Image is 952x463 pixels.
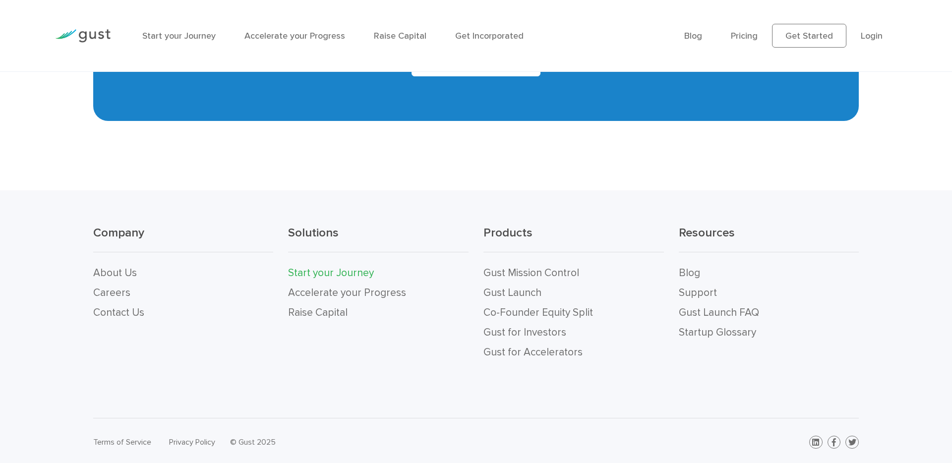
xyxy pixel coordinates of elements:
h3: Products [483,225,664,252]
a: Blog [684,31,702,41]
a: Gust Mission Control [483,267,579,279]
a: Startup Glossary [679,326,756,339]
a: Login [861,31,883,41]
a: Start your Journey [142,31,216,41]
a: Gust for Accelerators [483,346,583,358]
a: Co-Founder Equity Split [483,306,593,319]
img: Gust Logo [55,29,111,43]
h3: Company [93,225,274,252]
a: Accelerate your Progress [288,287,406,299]
a: Contact Us [93,306,144,319]
a: Start your Journey [288,267,374,279]
a: Get Incorporated [455,31,524,41]
a: Blog [679,267,700,279]
h3: Resources [679,225,859,252]
a: Accelerate your Progress [244,31,345,41]
a: Get Started [772,24,846,48]
a: Careers [93,287,130,299]
a: Privacy Policy [169,437,215,447]
h3: Solutions [288,225,469,252]
a: Terms of Service [93,437,151,447]
a: About Us [93,267,137,279]
a: Gust Launch FAQ [679,306,759,319]
a: Raise Capital [288,306,348,319]
a: Raise Capital [374,31,426,41]
a: Pricing [731,31,758,41]
a: Support [679,287,717,299]
a: Gust Launch [483,287,541,299]
div: © Gust 2025 [230,435,469,449]
a: Gust for Investors [483,326,566,339]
